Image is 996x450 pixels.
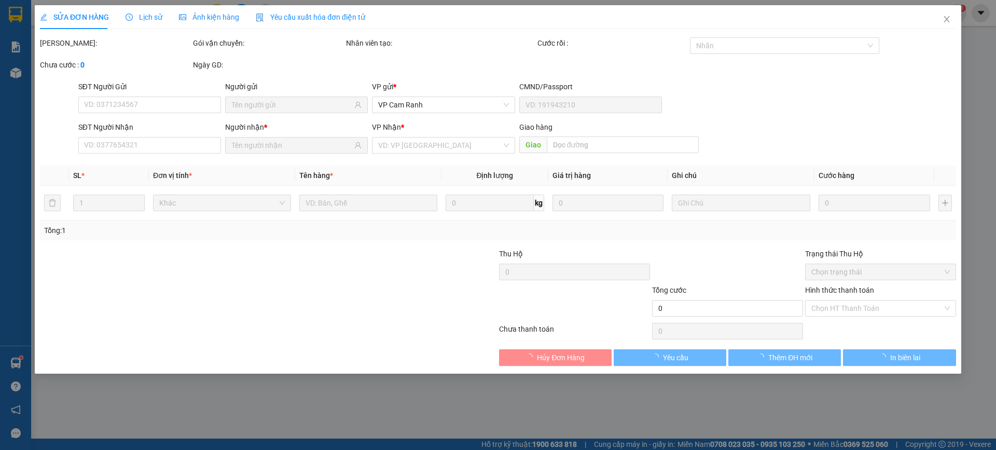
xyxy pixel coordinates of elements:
span: Thu Hộ [499,250,523,258]
span: Thêm ĐH mới [768,352,812,363]
span: clock-circle [126,13,133,21]
input: Tên người nhận [231,140,352,151]
th: Ghi chú [668,166,814,186]
span: In biên lai [890,352,920,363]
span: edit [40,13,47,21]
span: SL [73,171,81,180]
button: Hủy Đơn Hàng [499,349,612,366]
input: Ghi Chú [672,195,810,211]
span: Cước hàng [819,171,854,180]
span: Chọn trạng thái [811,264,950,280]
button: Thêm ĐH mới [728,349,841,366]
input: VD: Bàn, Ghế [299,195,437,211]
span: kg [534,195,544,211]
span: VP Cam Ranh [379,97,509,113]
button: plus [938,195,952,211]
span: Ảnh kiện hàng [179,13,239,21]
span: user [355,142,362,149]
input: 0 [552,195,664,211]
div: Người gửi [225,81,368,92]
div: SĐT Người Gửi [78,81,221,92]
div: Gói vận chuyển: [193,37,344,49]
div: Người nhận [225,121,368,133]
span: Lịch sử [126,13,162,21]
button: Close [932,5,961,34]
div: Cước rồi : [537,37,688,49]
div: Ngày GD: [193,59,344,71]
span: Định lượng [477,171,514,180]
button: delete [44,195,61,211]
button: Yêu cầu [614,349,726,366]
span: loading [757,353,768,361]
span: Tên hàng [299,171,333,180]
span: Yêu cầu xuất hóa đơn điện tử [256,13,365,21]
span: loading [652,353,663,361]
div: Trạng thái Thu Hộ [805,248,956,260]
span: Khác [159,195,285,211]
span: Hủy Đơn Hàng [537,352,585,363]
span: Tổng cước [652,286,686,294]
span: user [355,101,362,108]
span: VP Nhận [372,123,402,131]
input: 0 [819,195,930,211]
div: SĐT Người Nhận [78,121,221,133]
img: icon [256,13,264,22]
div: Nhân viên tạo: [346,37,535,49]
span: Giao hàng [519,123,552,131]
label: Hình thức thanh toán [805,286,874,294]
div: Chưa thanh toán [498,323,651,342]
span: loading [879,353,890,361]
span: Yêu cầu [663,352,688,363]
span: SỬA ĐƠN HÀNG [40,13,109,21]
span: Giá trị hàng [552,171,591,180]
input: Tên người gửi [231,99,352,111]
span: Đơn vị tính [153,171,192,180]
input: Dọc đường [547,137,699,153]
div: VP gửi [372,81,515,92]
span: close [943,15,951,23]
button: In biên lai [843,349,956,366]
div: Chưa cước : [40,59,191,71]
div: Tổng: 1 [44,225,384,236]
input: VD: 191943210 [519,97,662,113]
span: loading [526,353,537,361]
b: 0 [80,61,85,69]
span: Giao [519,137,547,153]
div: [PERSON_NAME]: [40,37,191,49]
div: CMND/Passport [519,81,662,92]
span: picture [179,13,186,21]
